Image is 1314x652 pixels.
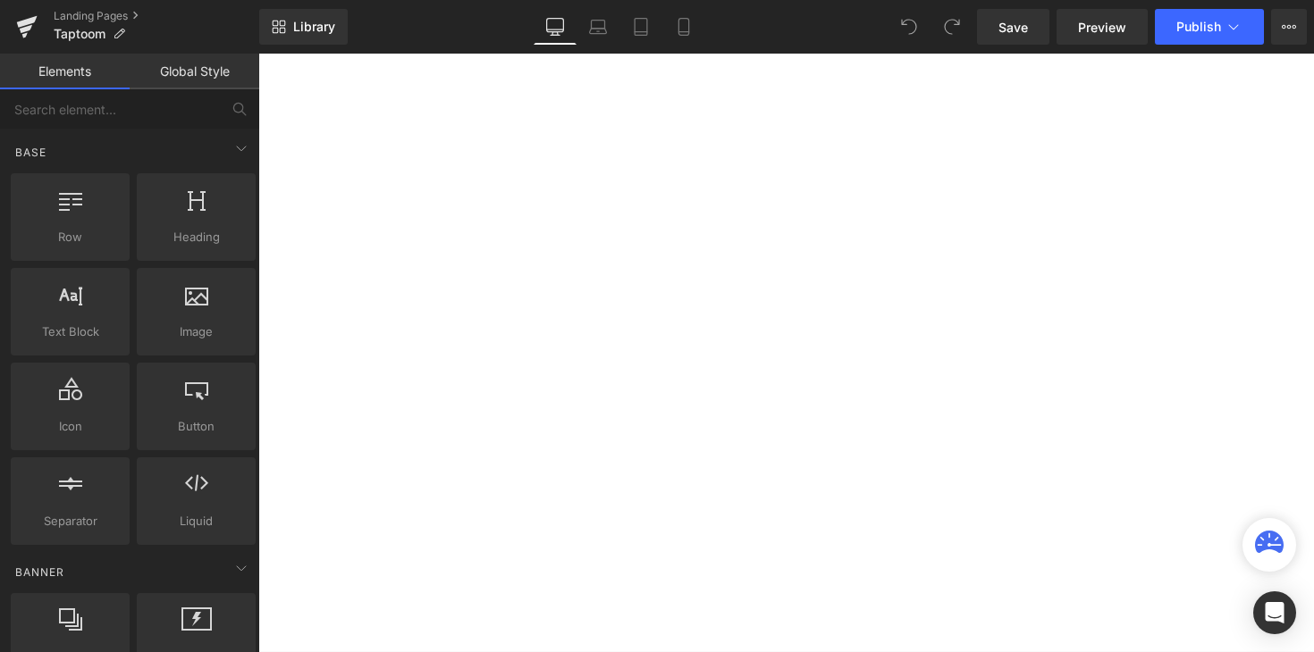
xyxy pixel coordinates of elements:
[54,27,105,41] span: Taptoom
[259,9,348,45] a: New Library
[13,144,48,161] span: Base
[534,9,577,45] a: Desktop
[577,9,619,45] a: Laptop
[142,322,250,341] span: Image
[16,228,124,247] span: Row
[1155,9,1264,45] button: Publish
[142,512,250,531] span: Liquid
[54,9,259,23] a: Landing Pages
[1176,20,1221,34] span: Publish
[142,228,250,247] span: Heading
[619,9,662,45] a: Tablet
[16,512,124,531] span: Separator
[16,322,124,341] span: Text Block
[293,19,335,35] span: Library
[142,417,250,436] span: Button
[934,9,970,45] button: Redo
[1078,18,1126,37] span: Preview
[16,417,124,436] span: Icon
[1253,591,1296,634] div: Open Intercom Messenger
[1057,9,1148,45] a: Preview
[891,9,927,45] button: Undo
[662,9,705,45] a: Mobile
[998,18,1028,37] span: Save
[130,54,259,89] a: Global Style
[1271,9,1307,45] button: More
[13,564,66,581] span: Banner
